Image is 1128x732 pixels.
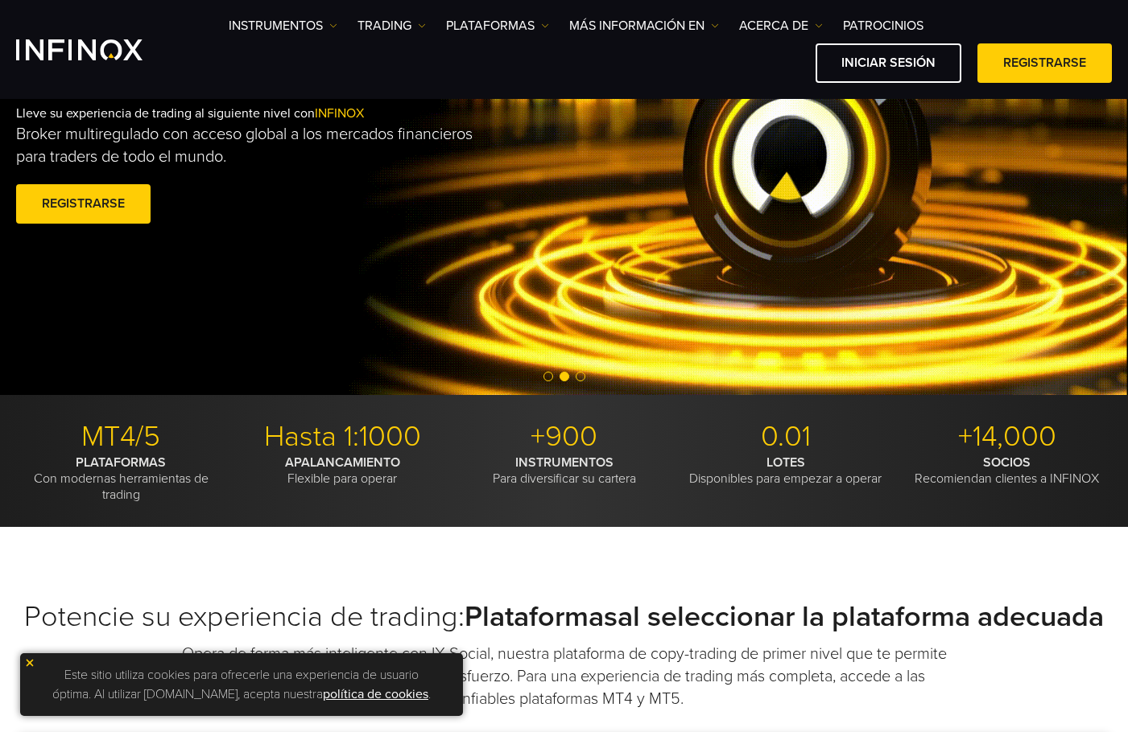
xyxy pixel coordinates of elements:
p: +900 [459,419,668,454]
a: TRADING [357,16,426,35]
a: Registrarse [16,184,151,224]
h2: Potencie su experiencia de trading: [16,599,1112,635]
p: 0.01 [681,419,890,454]
a: Patrocinios [843,16,923,35]
strong: APALANCAMIENTO [285,454,400,471]
strong: LOTES [766,454,805,471]
p: Para diversificar su cartera [459,454,668,487]
a: Más información en [569,16,719,35]
p: Disponibles para empezar a operar [681,454,890,487]
strong: Plataformasal seleccionar la plataforma adecuada [465,599,1104,634]
p: +14,000 [903,419,1112,454]
span: INFINOX [315,105,364,121]
span: Go to slide 3 [576,372,585,381]
a: INFINOX Logo [16,39,180,60]
p: Flexible para operar [238,454,447,487]
a: Instrumentos [229,16,337,35]
a: Registrarse [977,43,1112,83]
a: política de cookies [323,686,428,702]
strong: INSTRUMENTOS [515,454,614,471]
span: Go to slide 2 [560,372,569,381]
a: Iniciar sesión [816,43,961,83]
strong: PLATAFORMAS [76,454,166,471]
p: Con modernas herramientas de trading [16,454,225,503]
p: MT4/5 [16,419,225,454]
div: Lleve su experiencia de trading al siguiente nivel con [16,80,597,253]
p: Hasta 1:1000 [238,419,447,454]
p: Este sitio utiliza cookies para ofrecerle una experiencia de usuario óptima. Al utilizar [DOMAIN_... [28,661,455,708]
p: Broker multiregulado con acceso global a los mercados financieros para traders de todo el mundo. [16,123,481,168]
p: Opera de forma más inteligente con IX Social, nuestra plataforma de copy-trading de primer nivel ... [174,643,955,710]
a: ACERCA DE [739,16,823,35]
p: Recomiendan clientes a INFINOX [903,454,1112,487]
a: PLATAFORMAS [446,16,549,35]
span: Go to slide 1 [543,372,553,381]
img: yellow close icon [24,657,35,668]
strong: SOCIOS [983,454,1031,471]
